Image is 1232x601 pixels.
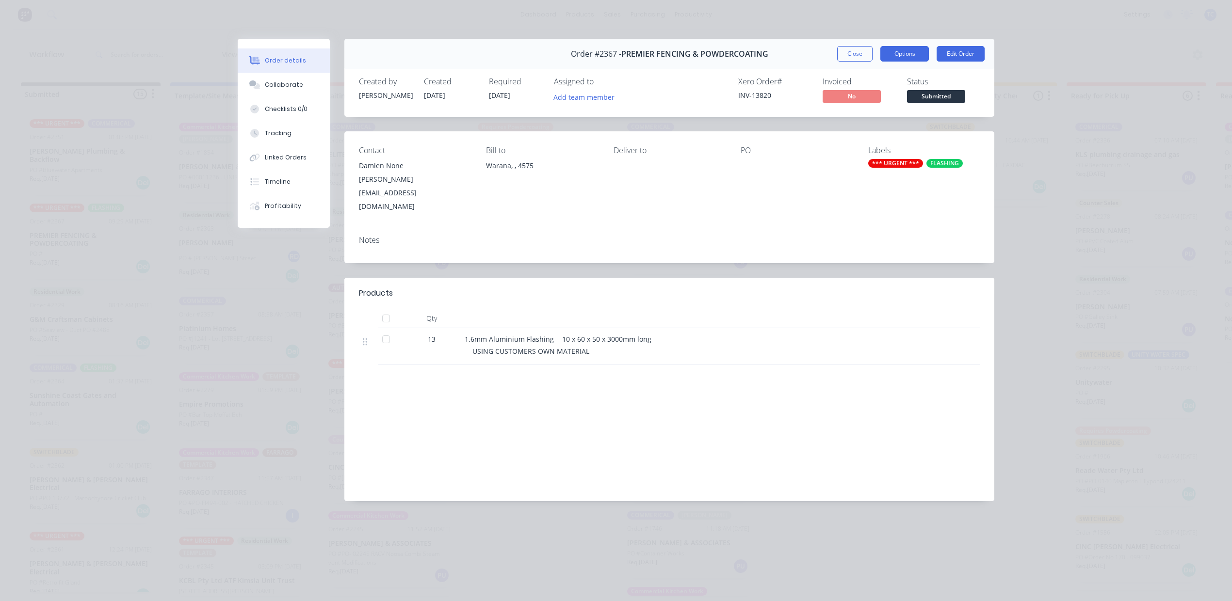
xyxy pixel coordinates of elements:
[614,146,725,155] div: Deliver to
[359,287,393,299] div: Products
[403,309,461,328] div: Qty
[238,194,330,218] button: Profitability
[571,49,621,59] span: Order #2367 -
[823,90,881,102] span: No
[549,90,620,103] button: Add team member
[359,159,470,173] div: Damien None
[238,170,330,194] button: Timeline
[238,48,330,73] button: Order details
[238,73,330,97] button: Collaborate
[823,77,895,86] div: Invoiced
[265,202,301,210] div: Profitability
[738,77,811,86] div: Xero Order #
[738,90,811,100] div: INV-13820
[837,46,873,62] button: Close
[868,146,980,155] div: Labels
[465,334,651,344] span: 1.6mm Aluminium Flashing - 10 x 60 x 50 x 3000mm long
[238,145,330,170] button: Linked Orders
[428,334,436,344] span: 13
[265,105,308,113] div: Checklists 0/0
[489,77,542,86] div: Required
[489,91,510,100] span: [DATE]
[265,153,307,162] div: Linked Orders
[238,97,330,121] button: Checklists 0/0
[359,90,412,100] div: [PERSON_NAME]
[359,159,470,213] div: Damien None[PERSON_NAME][EMAIL_ADDRESS][DOMAIN_NAME]
[472,347,589,356] span: USING CUSTOMERS OWN MATERIAL
[907,77,980,86] div: Status
[907,90,965,102] span: Submitted
[486,159,598,173] div: Warana, , 4575
[265,129,292,138] div: Tracking
[424,91,445,100] span: [DATE]
[359,77,412,86] div: Created by
[937,46,985,62] button: Edit Order
[554,90,620,103] button: Add team member
[907,90,965,105] button: Submitted
[486,146,598,155] div: Bill to
[238,121,330,145] button: Tracking
[265,177,291,186] div: Timeline
[741,146,852,155] div: PO
[424,77,477,86] div: Created
[359,173,470,213] div: [PERSON_NAME][EMAIL_ADDRESS][DOMAIN_NAME]
[265,56,306,65] div: Order details
[621,49,768,59] span: PREMIER FENCING & POWDERCOATING
[265,80,303,89] div: Collaborate
[926,159,963,168] div: FLASHING
[359,236,980,245] div: Notes
[359,146,470,155] div: Contact
[554,77,651,86] div: Assigned to
[880,46,929,62] button: Options
[486,159,598,190] div: Warana, , 4575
